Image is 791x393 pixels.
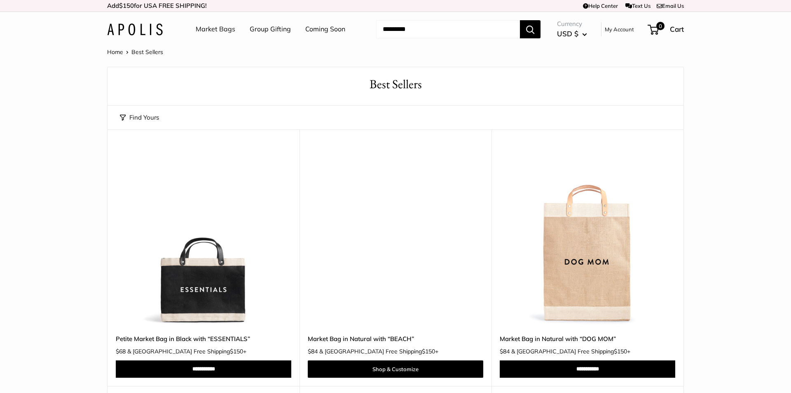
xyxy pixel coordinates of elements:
[605,24,634,34] a: My Account
[127,348,246,354] span: & [GEOGRAPHIC_DATA] Free Shipping +
[557,18,587,30] span: Currency
[557,29,578,38] span: USD $
[422,348,435,355] span: $150
[120,75,671,93] h1: Best Sellers
[308,360,483,378] a: Shop & Customize
[196,23,235,35] a: Market Bags
[107,24,163,35] img: Apolis
[625,2,651,9] a: Text Us
[500,150,675,326] a: Market Bag in Natural with “DOG MOM”Market Bag in Natural with “DOG MOM”
[376,20,520,38] input: Search...
[308,150,483,326] a: Market Bag in Natural with “BEACH”Market Bag in Natural with “BEACH”
[319,348,438,354] span: & [GEOGRAPHIC_DATA] Free Shipping +
[500,348,510,355] span: $84
[557,27,587,40] button: USD $
[308,348,318,355] span: $84
[107,48,123,56] a: Home
[116,348,126,355] span: $68
[656,22,665,30] span: 0
[511,348,630,354] span: & [GEOGRAPHIC_DATA] Free Shipping +
[500,334,675,344] a: Market Bag in Natural with “DOG MOM”
[657,2,684,9] a: Email Us
[116,334,291,344] a: Petite Market Bag in Black with “ESSENTIALS”
[250,23,291,35] a: Group Gifting
[614,348,627,355] span: $150
[131,48,163,56] span: Best Sellers
[107,47,163,57] nav: Breadcrumb
[520,20,541,38] button: Search
[116,150,291,326] a: Petite Market Bag in Black with “ESSENTIALS”Petite Market Bag in Black with “ESSENTIALS”
[648,23,684,36] a: 0 Cart
[305,23,345,35] a: Coming Soon
[230,348,243,355] span: $150
[120,112,159,123] button: Find Yours
[500,150,675,326] img: Market Bag in Natural with “DOG MOM”
[583,2,618,9] a: Help Center
[116,150,291,326] img: Petite Market Bag in Black with “ESSENTIALS”
[119,2,134,9] span: $150
[308,334,483,344] a: Market Bag in Natural with “BEACH”
[670,25,684,33] span: Cart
